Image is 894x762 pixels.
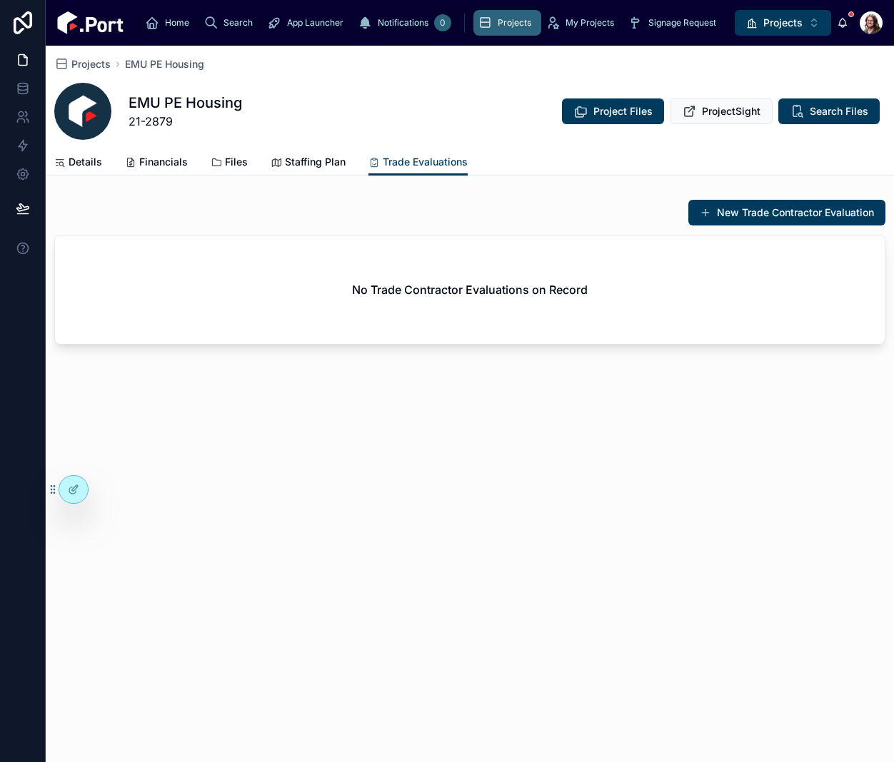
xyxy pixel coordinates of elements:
a: Projects [473,10,541,36]
a: Projects [54,57,111,71]
button: New Trade Contractor Evaluation [688,200,885,225]
a: Files [211,149,248,178]
a: Notifications0 [353,10,456,36]
a: Trade Evaluations [368,149,468,176]
span: Notifications [378,17,428,29]
a: Signage Request [624,10,726,36]
button: ProjectSight [670,98,773,124]
a: Home [141,10,199,36]
a: Details [54,149,102,178]
span: My Projects [566,17,614,29]
a: My Projects [541,10,624,36]
a: Financials [125,149,188,178]
div: scrollable content [135,7,735,39]
button: Select Button [735,10,831,36]
img: App logo [57,11,124,34]
span: 21-2879 [129,113,242,130]
span: App Launcher [287,17,343,29]
span: Staffing Plan [285,155,346,169]
h2: No Trade Contractor Evaluations on Record [352,281,588,298]
span: Projects [71,57,111,71]
a: EMU PE Housing [125,57,204,71]
button: Search Files [778,98,880,124]
div: 0 [434,14,451,31]
a: Staffing Plan [271,149,346,178]
span: Financials [139,155,188,169]
span: Project Files [593,104,653,118]
span: Home [165,17,189,29]
span: Trade Evaluations [383,155,468,169]
span: Projects [498,17,531,29]
span: Signage Request [648,17,716,29]
span: Files [225,155,248,169]
span: Projects [763,16,803,30]
span: Search [223,17,253,29]
a: App Launcher [263,10,353,36]
span: Search Files [810,104,868,118]
span: ProjectSight [702,104,760,118]
a: Search [199,10,263,36]
h1: EMU PE Housing [129,93,242,113]
button: Project Files [562,98,664,124]
span: Details [69,155,102,169]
